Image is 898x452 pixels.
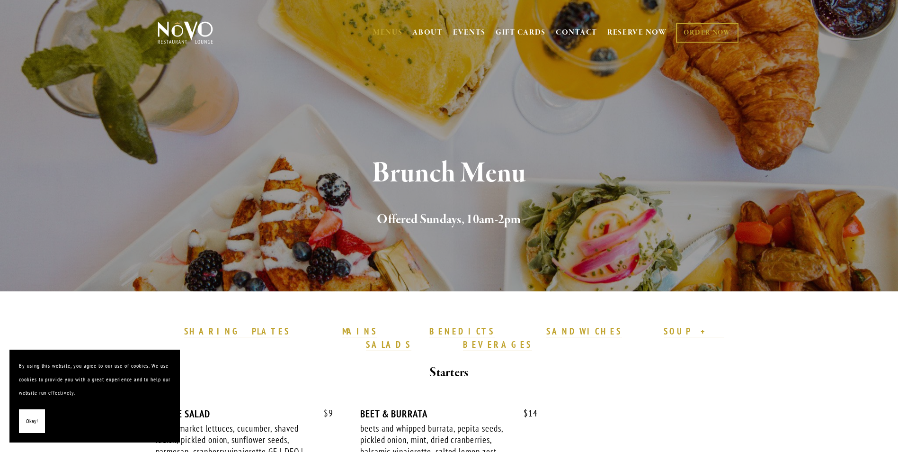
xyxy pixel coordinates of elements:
[514,408,538,419] span: 14
[156,408,333,420] div: HOUSE SALAD
[373,28,403,37] a: MENUS
[496,24,546,42] a: GIFT CARDS
[412,28,443,37] a: ABOUT
[429,325,495,337] strong: BENEDICTS
[360,408,538,420] div: BEET & BURRATA
[429,325,495,338] a: BENEDICTS
[366,325,724,351] a: SOUP + SALADS
[429,364,468,381] strong: Starters
[314,408,333,419] span: 9
[546,325,622,337] strong: SANDWICHES
[463,339,532,350] strong: BEVERAGES
[342,325,378,337] strong: MAINS
[524,407,528,419] span: $
[156,21,215,45] img: Novo Restaurant &amp; Lounge
[184,325,290,338] a: SHARING PLATES
[184,325,290,337] strong: SHARING PLATES
[546,325,622,338] a: SANDWICHES
[453,28,486,37] a: EVENTS
[676,23,738,43] a: ORDER NOW
[19,359,170,400] p: By using this website, you agree to our use of cookies. We use cookies to provide you with a grea...
[342,325,378,338] a: MAINS
[463,339,532,351] a: BEVERAGES
[26,415,38,428] span: Okay!
[607,24,667,42] a: RESERVE NOW
[173,210,725,230] h2: Offered Sundays, 10am-2pm
[556,24,597,42] a: CONTACT
[9,350,180,443] section: Cookie banner
[173,158,725,189] h1: Brunch Menu
[324,407,329,419] span: $
[19,409,45,434] button: Okay!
